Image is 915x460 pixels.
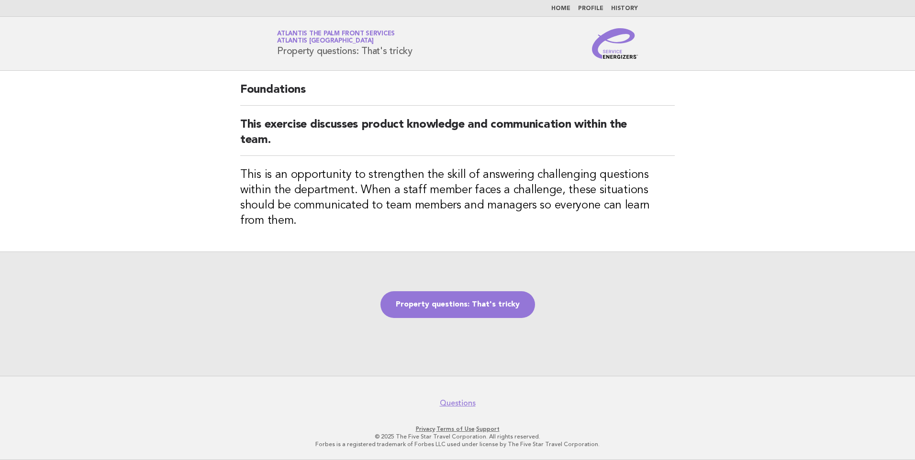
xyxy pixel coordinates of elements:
[578,6,603,11] a: Profile
[240,82,675,106] h2: Foundations
[440,398,476,408] a: Questions
[476,426,500,432] a: Support
[436,426,475,432] a: Terms of Use
[592,28,638,59] img: Service Energizers
[416,426,435,432] a: Privacy
[551,6,570,11] a: Home
[165,433,750,440] p: © 2025 The Five Star Travel Corporation. All rights reserved.
[277,31,395,44] a: Atlantis The Palm Front ServicesAtlantis [GEOGRAPHIC_DATA]
[240,167,675,229] h3: This is an opportunity to strengthen the skill of answering challenging questions within the depa...
[380,291,535,318] a: Property questions: That's tricky
[240,117,675,156] h2: This exercise discusses product knowledge and communication within the team.
[611,6,638,11] a: History
[165,425,750,433] p: · ·
[277,38,374,44] span: Atlantis [GEOGRAPHIC_DATA]
[277,31,413,56] h1: Property questions: That's tricky
[165,440,750,448] p: Forbes is a registered trademark of Forbes LLC used under license by The Five Star Travel Corpora...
